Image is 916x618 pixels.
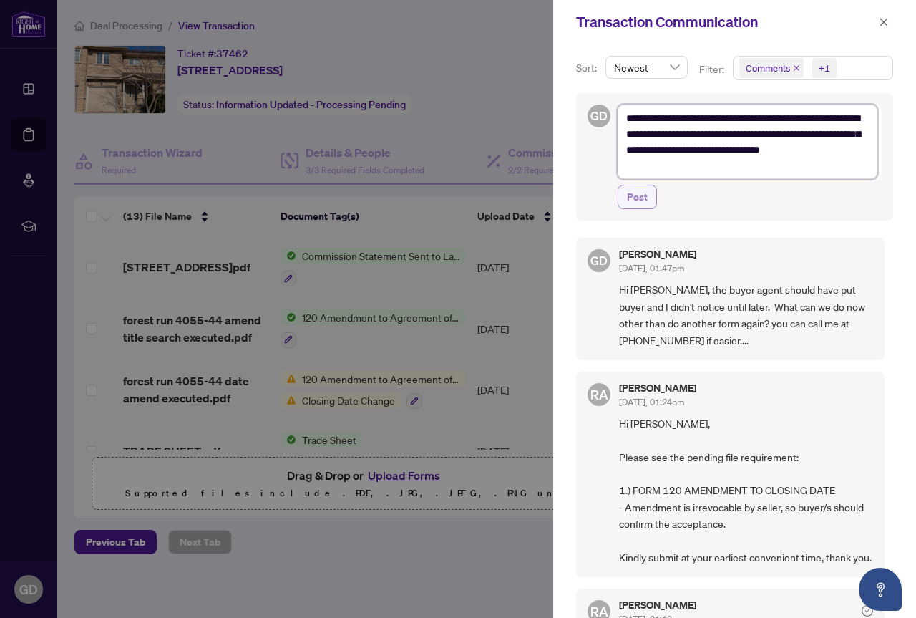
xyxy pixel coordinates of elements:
[618,185,657,209] button: Post
[619,281,873,349] span: Hi [PERSON_NAME], the buyer agent should have put buyer and I didn't notice until later. What can...
[699,62,726,77] p: Filter:
[619,263,684,274] span: [DATE], 01:47pm
[614,57,679,78] span: Newest
[793,64,800,72] span: close
[879,17,889,27] span: close
[819,61,830,75] div: +1
[590,385,608,405] span: RA
[619,397,684,407] span: [DATE], 01:24pm
[739,58,804,78] span: Comments
[627,185,648,208] span: Post
[590,107,608,125] span: GD
[619,383,696,393] h5: [PERSON_NAME]
[576,60,600,76] p: Sort:
[746,61,790,75] span: Comments
[576,11,874,33] div: Transaction Communication
[619,249,696,259] h5: [PERSON_NAME]
[619,600,696,610] h5: [PERSON_NAME]
[862,605,873,617] span: check-circle
[619,415,873,566] span: Hi [PERSON_NAME], Please see the pending file requirement: 1.) FORM 120 AMENDMENT TO CLOSING DATE...
[590,251,608,270] span: GD
[859,568,902,611] button: Open asap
